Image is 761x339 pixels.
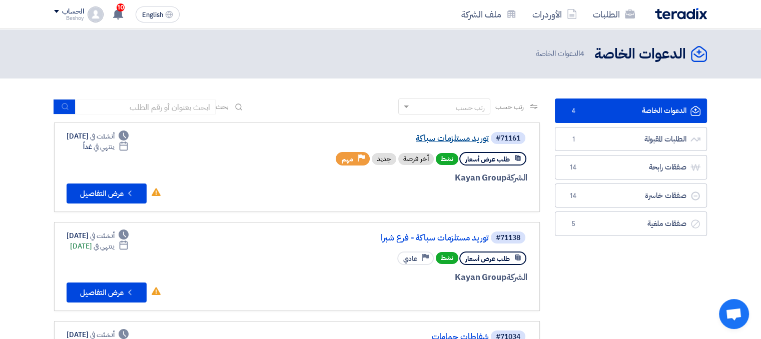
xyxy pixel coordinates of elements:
[76,99,216,114] input: ابحث بعنوان أو رقم الطلب
[372,153,396,165] div: جديد
[436,153,458,165] span: نشط
[54,15,84,21] div: Beshoy
[287,171,527,184] div: Kayan Group
[342,154,353,164] span: مهم
[94,141,114,152] span: ينتهي في
[117,3,125,11] span: 10
[555,155,707,179] a: صفقات رابحة14
[580,48,584,59] span: 4
[142,11,163,18] span: English
[594,44,686,64] h2: الدعوات الخاصة
[88,6,104,22] img: profile_test.png
[70,241,129,251] div: [DATE]
[524,2,585,26] a: الأوردرات
[83,141,129,152] div: غداً
[506,171,528,184] span: الشركة
[403,254,417,263] span: عادي
[567,134,579,144] span: 1
[94,241,114,251] span: ينتهي في
[506,271,528,283] span: الشركة
[567,219,579,229] span: 5
[567,191,579,201] span: 14
[555,211,707,236] a: صفقات ملغية5
[555,183,707,208] a: صفقات خاسرة14
[495,101,524,112] span: رتب حسب
[90,131,114,141] span: أنشئت في
[585,2,643,26] a: الطلبات
[216,101,229,112] span: بحث
[67,131,129,141] div: [DATE]
[398,153,434,165] div: أخر فرصة
[67,230,129,241] div: [DATE]
[496,234,520,241] div: #71138
[535,48,586,59] span: الدعوات الخاصة
[90,230,114,241] span: أنشئت في
[436,252,458,264] span: نشط
[62,7,84,16] div: الحساب
[719,299,749,329] a: دردشة مفتوحة
[136,6,180,22] button: English
[655,8,707,19] img: Teradix logo
[567,106,579,116] span: 4
[289,134,489,143] a: توريد مستلزمات سباكة
[555,127,707,151] a: الطلبات المقبولة1
[465,154,510,164] span: طلب عرض أسعار
[67,183,147,203] button: عرض التفاصيل
[289,233,489,242] a: توريد مستلزمات سباكة - فرع شبرا
[496,135,520,142] div: #71161
[465,254,510,263] span: طلب عرض أسعار
[567,162,579,172] span: 14
[67,282,147,302] button: عرض التفاصيل
[555,98,707,123] a: الدعوات الخاصة4
[287,271,527,284] div: Kayan Group
[456,102,485,113] div: رتب حسب
[453,2,524,26] a: ملف الشركة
